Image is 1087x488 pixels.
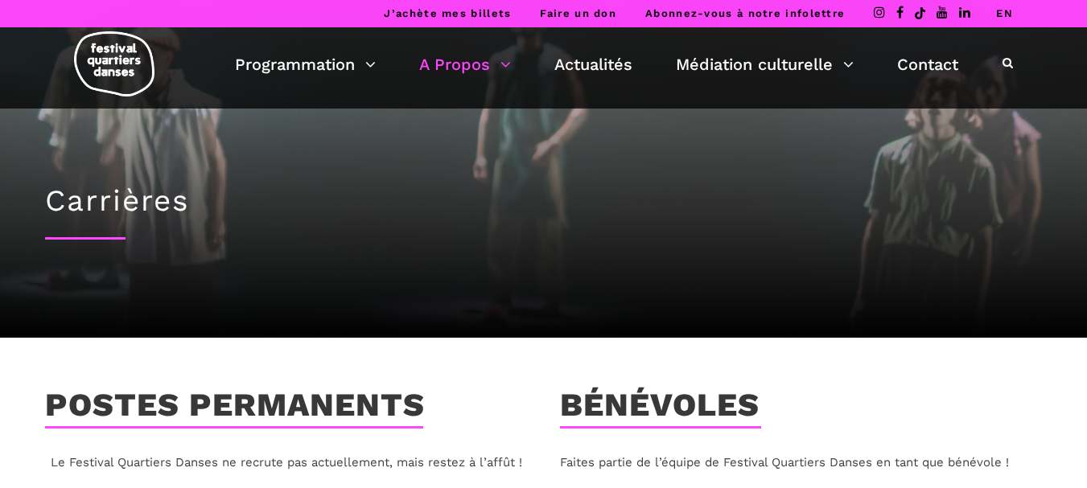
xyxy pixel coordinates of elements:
[897,51,958,78] a: Contact
[45,453,528,472] p: Le Festival Quartiers Danses ne recrute pas actuellement, mais restez à l’affût !
[419,51,511,78] a: A Propos
[676,51,854,78] a: Médiation culturelle
[540,7,616,19] a: Faire un don
[560,386,760,426] h3: Bénévoles
[384,7,511,19] a: J’achète mes billets
[45,183,1043,219] h1: Carrières
[560,453,1043,472] p: Faites partie de l’équipe de Festival Quartiers Danses en tant que bénévole !
[74,31,154,96] img: logo-fqd-med
[645,7,845,19] a: Abonnez-vous à notre infolettre
[996,7,1013,19] a: EN
[235,51,376,78] a: Programmation
[45,386,425,426] h3: Postes permanents
[554,51,632,78] a: Actualités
